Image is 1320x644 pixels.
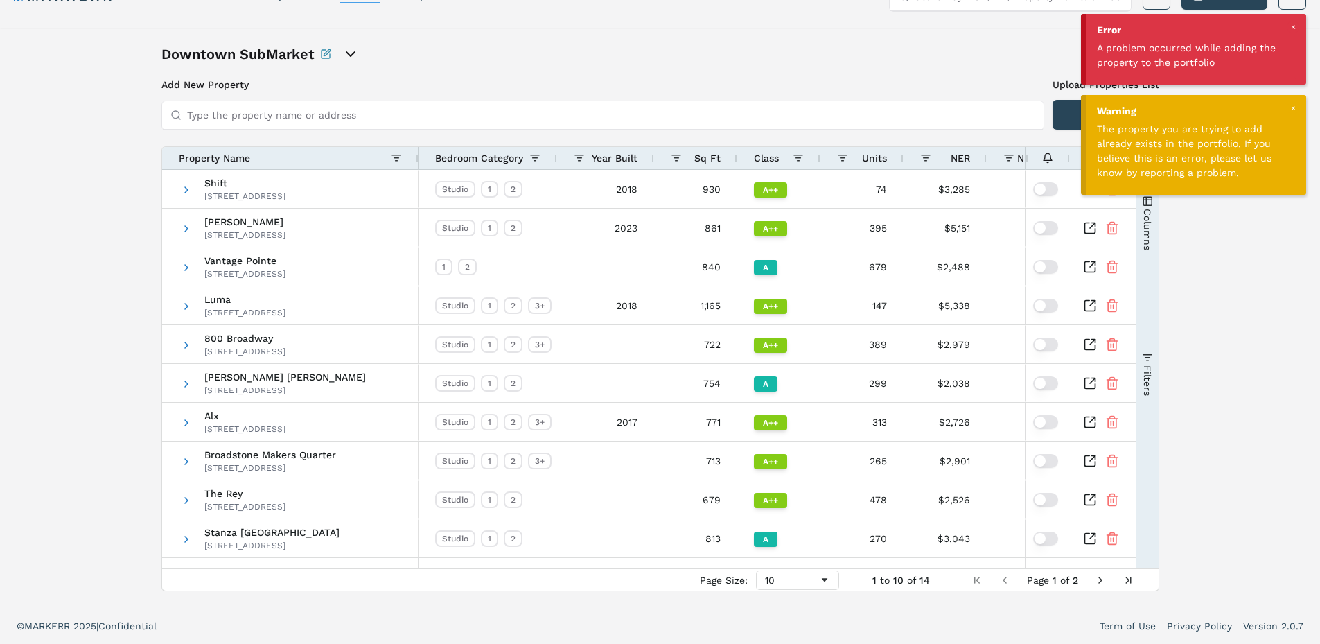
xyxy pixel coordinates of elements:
[1105,221,1119,235] button: Remove Property From Portfolio
[951,153,970,164] span: NER
[435,453,475,469] div: Studio
[1105,376,1119,390] button: Remove Property From Portfolio
[204,346,285,357] div: [STREET_ADDRESS]
[820,247,904,286] div: 679
[754,153,779,164] span: Class
[435,530,475,547] div: Studio
[754,338,787,353] div: A++
[1105,415,1119,429] button: Remove Property From Portfolio
[880,575,890,586] span: to
[987,364,1084,402] div: $2.70
[654,209,737,247] div: 861
[754,299,787,314] div: A++
[204,178,285,188] span: Shift
[987,442,1084,480] div: $4.07
[999,575,1010,586] div: Previous Page
[1097,41,1285,70] div: A problem occurred while adding the property to the portfolio
[893,575,904,586] span: 10
[654,170,737,208] div: 930
[1083,493,1097,507] a: Inspect Comparable
[820,325,904,363] div: 389
[1083,415,1097,429] a: Inspect Comparable
[204,528,340,537] span: Stanza [GEOGRAPHIC_DATA]
[1105,338,1119,351] button: Remove Property From Portfolio
[592,153,637,164] span: Year Built
[1097,23,1296,37] div: Error
[904,480,987,519] div: $2,526
[862,153,887,164] span: Units
[907,575,916,586] span: of
[904,170,987,208] div: $3,285
[161,44,315,64] h1: Downtown SubMarket
[435,414,475,430] div: Studio
[654,519,737,557] div: 813
[1097,122,1285,180] div: The property you are trying to add already exists in the portfolio. If you believe this is an err...
[557,170,654,208] div: 2018
[1083,260,1097,274] a: Inspect Comparable
[528,336,552,353] div: 3+
[504,297,522,314] div: 2
[458,259,477,275] div: 2
[435,181,475,198] div: Studio
[504,491,522,508] div: 2
[204,295,285,304] span: Luma
[204,540,340,551] div: [STREET_ADDRESS]
[904,325,987,363] div: $2,979
[1083,532,1097,546] a: Inspect Comparable
[754,454,787,469] div: A++
[904,247,987,286] div: $2,488
[756,571,839,590] div: Page Size
[754,493,787,508] div: A++
[904,442,987,480] div: $2,901
[528,414,552,430] div: 3+
[481,181,498,198] div: 1
[654,364,737,402] div: 754
[1105,260,1119,274] button: Remove Property From Portfolio
[820,442,904,480] div: 265
[481,336,498,353] div: 1
[987,209,1084,247] div: $5.98
[557,403,654,441] div: 2017
[17,620,24,632] span: ©
[204,450,336,460] span: Broadstone Makers Quarter
[204,372,366,382] span: [PERSON_NAME] [PERSON_NAME]
[1141,208,1152,250] span: Columns
[987,170,1084,208] div: $3.53
[481,530,498,547] div: 1
[342,46,359,62] button: open portfolio options
[557,286,654,324] div: 2018
[1083,454,1097,468] a: Inspect Comparable
[820,170,904,208] div: 74
[1083,299,1097,313] a: Inspect Comparable
[557,209,654,247] div: 2023
[904,403,987,441] div: $2,726
[820,480,904,519] div: 478
[504,375,522,392] div: 2
[1141,365,1152,395] span: Filters
[1017,153,1067,164] span: NER/Sq Ft
[1095,575,1106,586] div: Next Page
[904,209,987,247] div: $5,151
[435,220,475,236] div: Studio
[204,307,285,318] div: [STREET_ADDRESS]
[820,209,904,247] div: 395
[654,442,737,480] div: 713
[904,364,987,402] div: $2,038
[161,78,1044,92] h3: Add New Property
[1123,575,1134,586] div: Last Page
[754,182,787,198] div: A++
[204,411,285,421] span: Alx
[987,325,1084,363] div: $4.13
[694,153,721,164] span: Sq Ft
[1073,575,1078,586] span: 2
[204,191,285,202] div: [STREET_ADDRESS]
[987,480,1084,519] div: $3.72
[504,181,522,198] div: 2
[98,620,157,632] span: Confidential
[1083,376,1097,390] a: Inspect Comparable
[204,424,285,435] div: [STREET_ADDRESS]
[435,375,475,392] div: Studio
[204,501,285,512] div: [STREET_ADDRESS]
[904,286,987,324] div: $5,338
[504,220,522,236] div: 2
